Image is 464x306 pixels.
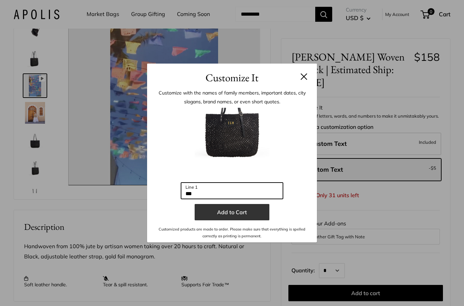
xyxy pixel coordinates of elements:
[195,108,269,183] img: customizer-prod
[157,226,307,240] p: Customized products are made to order. Please make sure that everything is spelled correctly as p...
[157,88,307,106] p: Customize with the names of family members, important dates, city slogans, brand names, or even s...
[195,204,269,220] button: Add to Cart
[157,70,307,86] h3: Customize It
[5,280,73,301] iframe: Sign Up via Text for Offers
